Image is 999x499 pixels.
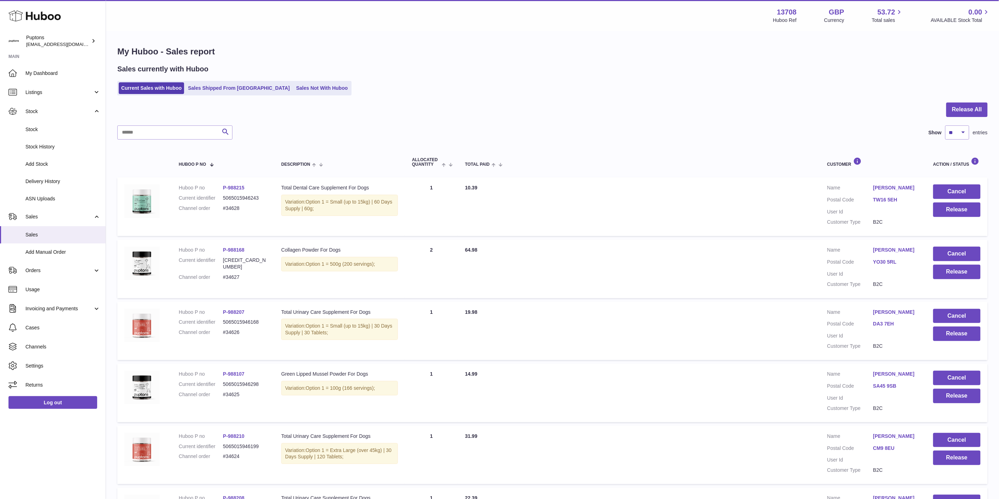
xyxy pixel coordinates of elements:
[405,426,458,485] td: 1
[465,162,490,167] span: Total paid
[306,385,375,391] span: Option 1 = 100g (166 servings);
[117,46,988,57] h1: My Huboo - Sales report
[946,102,988,117] button: Release All
[179,257,223,270] dt: Current identifier
[872,17,903,24] span: Total sales
[25,126,100,133] span: Stock
[933,327,981,341] button: Release
[827,467,873,474] dt: Customer Type
[873,405,919,412] dd: B2C
[25,178,100,185] span: Delivery History
[223,443,267,450] dd: 5065015946199
[25,267,93,274] span: Orders
[223,329,267,336] dd: #34626
[824,17,845,24] div: Currency
[179,391,223,398] dt: Channel order
[973,129,988,136] span: entries
[223,247,245,253] a: P-988168
[827,343,873,350] dt: Customer Type
[465,433,477,439] span: 31.99
[933,309,981,323] button: Cancel
[777,7,797,17] strong: 13708
[281,309,398,316] div: Total Urinary Care Supplement For Dogs
[465,371,477,377] span: 14.99
[827,209,873,215] dt: User Id
[285,447,392,460] span: Option 1 = Extra Large (over 45kg) | 30 Days Supply | 120 Tablets;
[25,70,100,77] span: My Dashboard
[25,231,100,238] span: Sales
[465,185,477,190] span: 10.39
[929,129,942,136] label: Show
[124,247,160,280] img: TotalPetsCollagenPowderForDogs_5b529217-28cd-4dc2-aae1-fba32fe89d8f.jpg
[933,247,981,261] button: Cancel
[25,108,93,115] span: Stock
[223,257,267,270] dd: [CREDIT_CARD_NUMBER]
[873,445,919,452] a: CM9 8EU
[8,396,97,409] a: Log out
[25,143,100,150] span: Stock History
[179,443,223,450] dt: Current identifier
[827,383,873,391] dt: Postal Code
[285,199,392,211] span: Option 1 = Small (up to 15kg) | 60 Days Supply | 60g;
[827,219,873,225] dt: Customer Type
[827,157,919,167] div: Customer
[26,34,90,48] div: Puptons
[223,205,267,212] dd: #34628
[873,247,919,253] a: [PERSON_NAME]
[281,195,398,216] div: Variation:
[873,383,919,389] a: SA45 9SB
[25,286,100,293] span: Usage
[179,319,223,325] dt: Current identifier
[179,381,223,388] dt: Current identifier
[294,82,350,94] a: Sales Not With Huboo
[179,309,223,316] dt: Huboo P no
[179,329,223,336] dt: Channel order
[931,7,991,24] a: 0.00 AVAILABLE Stock Total
[827,247,873,255] dt: Name
[223,453,267,460] dd: #34624
[827,281,873,288] dt: Customer Type
[281,247,398,253] div: Collagen Powder For Dogs
[8,36,19,46] img: hello@puptons.com
[124,371,160,404] img: TotalPetsGreenLippedMussel_29e81c7e-463f-4615-aef1-c6734e97805b.jpg
[827,433,873,441] dt: Name
[223,274,267,281] dd: #34627
[873,321,919,327] a: DA3 7EH
[25,213,93,220] span: Sales
[933,265,981,279] button: Release
[179,247,223,253] dt: Huboo P no
[223,319,267,325] dd: 5065015946168
[412,158,440,167] span: ALLOCATED Quantity
[877,7,895,17] span: 53.72
[223,391,267,398] dd: #34625
[124,184,160,218] img: TotalDentalCarePowder120.jpg
[179,274,223,281] dt: Channel order
[179,162,206,167] span: Huboo P no
[873,259,919,265] a: YO30 5RL
[179,453,223,460] dt: Channel order
[827,309,873,317] dt: Name
[465,309,477,315] span: 19.98
[26,41,104,47] span: [EMAIL_ADDRESS][DOMAIN_NAME]
[873,371,919,377] a: [PERSON_NAME]
[124,433,160,466] img: TotalUrinaryCareTablets120.jpg
[405,302,458,360] td: 1
[223,195,267,201] dd: 5065015946243
[281,443,398,464] div: Variation:
[25,344,100,350] span: Channels
[281,162,310,167] span: Description
[223,185,245,190] a: P-988215
[223,381,267,388] dd: 5065015946298
[223,309,245,315] a: P-988207
[25,195,100,202] span: ASN Uploads
[223,433,245,439] a: P-988210
[827,271,873,277] dt: User Id
[773,17,797,24] div: Huboo Ref
[933,433,981,447] button: Cancel
[179,433,223,440] dt: Huboo P no
[25,305,93,312] span: Invoicing and Payments
[179,195,223,201] dt: Current identifier
[873,196,919,203] a: TW16 5EH
[872,7,903,24] a: 53.72 Total sales
[827,405,873,412] dt: Customer Type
